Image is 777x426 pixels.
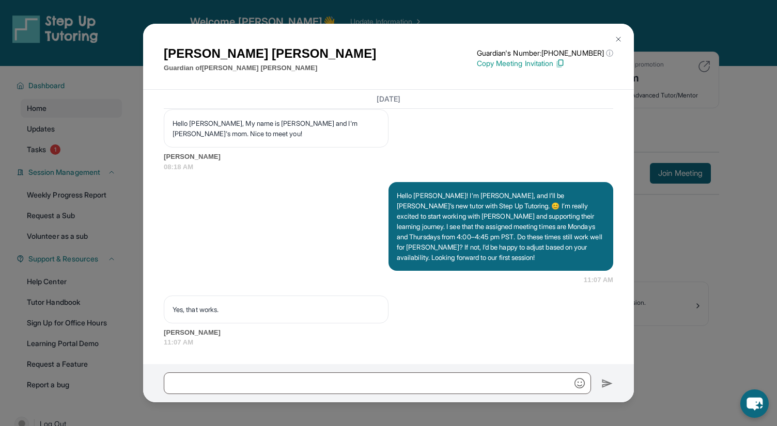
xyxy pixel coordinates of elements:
[606,48,613,58] span: ⓘ
[173,118,380,139] p: Hello [PERSON_NAME], My name is [PERSON_NAME] and I'm [PERSON_NAME]'s mom. Nice to meet you!
[164,337,613,348] span: 11:07 AM
[173,304,380,315] p: Yes, that works.
[555,59,565,68] img: Copy Icon
[164,44,376,63] h1: [PERSON_NAME] [PERSON_NAME]
[477,48,613,58] p: Guardian's Number: [PHONE_NUMBER]
[740,389,769,418] button: chat-button
[164,63,376,73] p: Guardian of [PERSON_NAME] [PERSON_NAME]
[601,378,613,390] img: Send icon
[397,190,605,263] p: Hello [PERSON_NAME]! I’m [PERSON_NAME], and I’ll be [PERSON_NAME]’s new tutor with Step Up Tutori...
[164,94,613,104] h3: [DATE]
[164,152,613,162] span: [PERSON_NAME]
[584,275,613,285] span: 11:07 AM
[614,35,623,43] img: Close Icon
[164,162,613,172] span: 08:18 AM
[477,58,613,69] p: Copy Meeting Invitation
[164,327,613,338] span: [PERSON_NAME]
[574,378,585,388] img: Emoji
